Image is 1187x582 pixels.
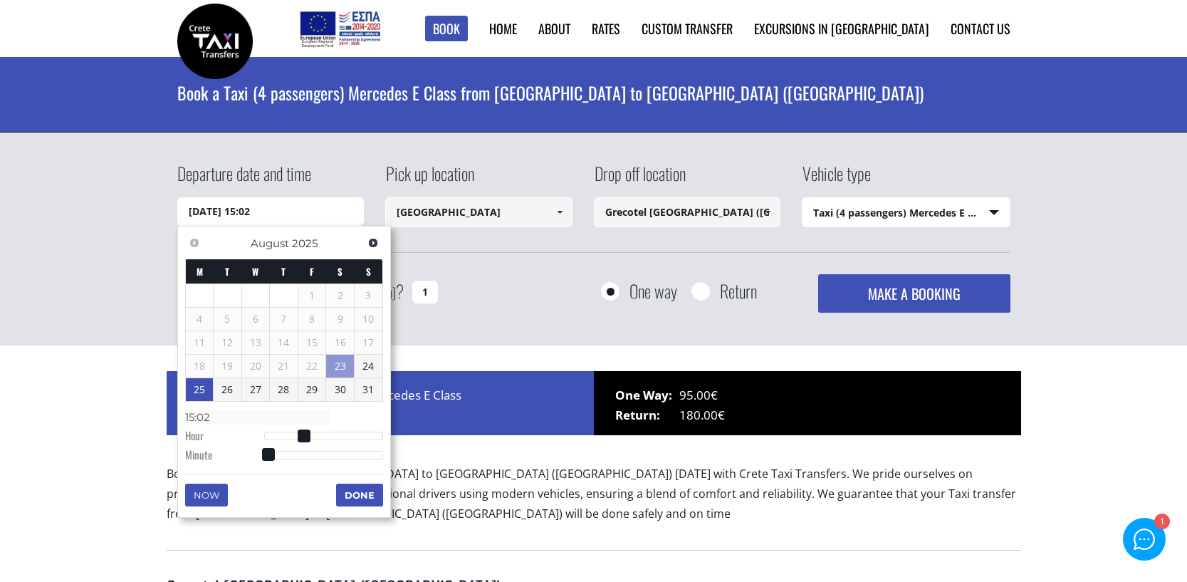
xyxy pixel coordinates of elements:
[270,378,298,401] a: 28
[802,161,871,197] label: Vehicle type
[355,378,382,401] a: 31
[214,308,241,331] span: 5
[185,234,204,253] a: Previous
[615,405,679,425] span: Return:
[548,197,571,227] a: Show All Items
[754,19,929,38] a: Excursions in [GEOGRAPHIC_DATA]
[197,264,203,279] span: Monday
[186,355,214,378] span: 18
[385,197,572,227] input: Select pickup location
[177,4,253,79] img: Crete Taxi Transfers | Book a Taxi transfer from Chania airport to Grecotel White Palace (Rethymn...
[186,378,214,401] a: 25
[242,378,270,401] a: 27
[642,19,733,38] a: Custom Transfer
[818,274,1010,313] button: MAKE A BOOKING
[242,308,270,331] span: 6
[292,237,318,250] span: 2025
[186,308,214,331] span: 4
[489,19,517,38] a: Home
[242,355,270,378] span: 20
[185,484,228,506] button: Now
[355,308,382,331] span: 10
[186,331,214,354] span: 11
[326,331,354,354] span: 16
[336,484,383,506] button: Done
[355,284,382,307] span: 3
[281,264,286,279] span: Thursday
[298,355,326,378] span: 22
[720,282,757,300] label: Return
[326,284,354,307] span: 2
[355,355,382,378] a: 24
[615,385,679,405] span: One Way:
[298,308,326,331] span: 8
[385,161,474,197] label: Pick up location
[177,32,253,47] a: Crete Taxi Transfers | Book a Taxi transfer from Chania airport to Grecotel White Palace (Rethymn...
[189,237,200,249] span: Previous
[310,264,314,279] span: Friday
[185,447,264,466] dt: Minute
[242,331,270,354] span: 13
[298,331,326,354] span: 15
[326,378,354,401] a: 30
[214,355,241,378] span: 19
[298,378,326,401] a: 29
[270,331,298,354] span: 14
[167,464,1021,536] p: Book a Taxi transfer from [GEOGRAPHIC_DATA] to [GEOGRAPHIC_DATA] ([GEOGRAPHIC_DATA]) [DATE] with ...
[177,57,1010,128] h1: Book a Taxi (4 passengers) Mercedes E Class from [GEOGRAPHIC_DATA] to [GEOGRAPHIC_DATA] ([GEOGRAP...
[594,197,781,227] input: Select drop-off location
[802,198,1010,228] span: Taxi (4 passengers) Mercedes E Class
[270,355,298,378] span: 21
[298,7,382,50] img: e-bannersEUERDF180X90.jpg
[326,308,354,331] span: 9
[367,237,379,249] span: Next
[214,331,241,354] span: 12
[167,371,594,435] div: Price for 1 x Taxi (4 passengers) Mercedes E Class
[629,282,677,300] label: One way
[326,355,354,378] a: 23
[270,308,298,331] span: 7
[225,264,229,279] span: Tuesday
[756,197,780,227] a: Show All Items
[214,378,241,401] a: 26
[298,284,326,307] span: 1
[425,16,468,42] a: Book
[252,264,258,279] span: Wednesday
[594,371,1021,435] div: 95.00€ 180.00€
[338,264,342,279] span: Saturday
[177,161,311,197] label: Departure date and time
[592,19,620,38] a: Rates
[538,19,570,38] a: About
[366,264,371,279] span: Sunday
[364,234,383,253] a: Next
[251,237,289,250] span: August
[951,19,1010,38] a: Contact us
[594,161,686,197] label: Drop off location
[1154,514,1170,529] div: 1
[185,428,264,447] dt: Hour
[355,331,382,354] span: 17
